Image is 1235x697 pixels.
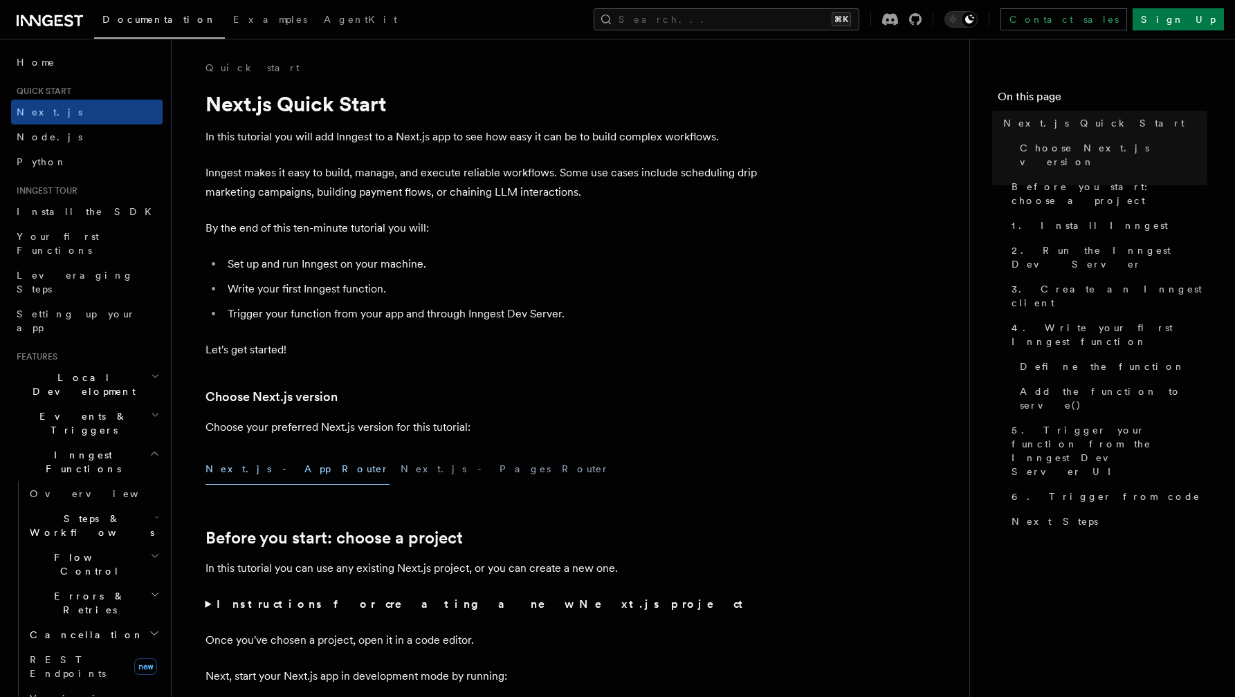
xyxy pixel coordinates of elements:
[11,224,163,263] a: Your first Functions
[832,12,851,26] kbd: ⌘K
[1014,354,1207,379] a: Define the function
[1012,282,1207,310] span: 3. Create an Inngest client
[1006,509,1207,534] a: Next Steps
[1006,418,1207,484] a: 5. Trigger your function from the Inngest Dev Server UI
[233,14,307,25] span: Examples
[205,61,300,75] a: Quick start
[1012,219,1168,232] span: 1. Install Inngest
[17,156,67,167] span: Python
[17,106,82,118] span: Next.js
[24,545,163,584] button: Flow Control
[24,589,150,617] span: Errors & Retries
[1006,277,1207,315] a: 3. Create an Inngest client
[1012,423,1207,478] span: 5. Trigger your function from the Inngest Dev Server UI
[1012,180,1207,207] span: Before you start: choose a project
[17,270,134,295] span: Leveraging Steps
[1006,484,1207,509] a: 6. Trigger from code
[94,4,225,39] a: Documentation
[1012,490,1200,503] span: 6. Trigger from code
[24,647,163,686] a: REST Endpointsnew
[1006,238,1207,277] a: 2. Run the Inngest Dev Server
[205,667,759,686] p: Next, start your Next.js app in development mode by running:
[11,404,163,443] button: Events & Triggers
[1133,8,1224,30] a: Sign Up
[24,512,154,539] span: Steps & Workflows
[11,448,149,476] span: Inngest Functions
[223,304,759,324] li: Trigger your function from your app and through Inngest Dev Server.
[11,263,163,301] a: Leveraging Steps
[11,199,163,224] a: Install the SDK
[205,163,759,202] p: Inngest makes it easy to build, manage, and execute reliable workflows. Some use cases include sc...
[205,559,759,578] p: In this tutorial you can use any existing Next.js project, or you can create a new one.
[205,340,759,360] p: Let's get started!
[315,4,405,37] a: AgentKit
[11,100,163,124] a: Next.js
[11,365,163,404] button: Local Development
[24,506,163,545] button: Steps & Workflows
[11,409,151,437] span: Events & Triggers
[998,111,1207,136] a: Next.js Quick Start
[205,595,759,614] summary: Instructions for creating a new Next.js project
[205,631,759,650] p: Once you've chosen a project, open it in a code editor.
[205,418,759,437] p: Choose your preferred Next.js version for this tutorial:
[24,628,144,642] span: Cancellation
[324,14,397,25] span: AgentKit
[1014,379,1207,418] a: Add the function to serve()
[11,124,163,149] a: Node.js
[1003,116,1184,130] span: Next.js Quick Start
[225,4,315,37] a: Examples
[102,14,217,25] span: Documentation
[24,584,163,622] button: Errors & Retries
[1012,243,1207,271] span: 2. Run the Inngest Dev Server
[1020,384,1207,412] span: Add the function to serve()
[17,131,82,142] span: Node.js
[30,654,106,679] span: REST Endpoints
[11,50,163,75] a: Home
[1006,315,1207,354] a: 4. Write your first Inngest function
[17,231,99,256] span: Your first Functions
[1020,141,1207,169] span: Choose Next.js version
[217,597,749,611] strong: Instructions for creating a new Next.js project
[11,351,57,362] span: Features
[134,658,157,675] span: new
[30,488,172,499] span: Overview
[24,622,163,647] button: Cancellation
[594,8,859,30] button: Search...⌘K
[223,254,759,274] li: Set up and run Inngest on your machine.
[24,550,150,578] span: Flow Control
[401,454,610,485] button: Next.js - Pages Router
[11,185,77,196] span: Inngest tour
[205,91,759,116] h1: Next.js Quick Start
[1012,514,1098,528] span: Next Steps
[1012,321,1207,348] span: 4. Write your first Inngest function
[17,55,55,69] span: Home
[944,11,978,28] button: Toggle dark mode
[11,301,163,340] a: Setting up your app
[223,279,759,299] li: Write your first Inngest function.
[11,86,71,97] span: Quick start
[1006,174,1207,213] a: Before you start: choose a project
[205,528,463,548] a: Before you start: choose a project
[205,387,338,407] a: Choose Next.js version
[17,206,160,217] span: Install the SDK
[1000,8,1127,30] a: Contact sales
[11,371,151,398] span: Local Development
[205,454,390,485] button: Next.js - App Router
[11,149,163,174] a: Python
[998,89,1207,111] h4: On this page
[17,308,136,333] span: Setting up your app
[205,219,759,238] p: By the end of this ten-minute tutorial you will:
[1020,360,1185,373] span: Define the function
[24,481,163,506] a: Overview
[1014,136,1207,174] a: Choose Next.js version
[1006,213,1207,238] a: 1. Install Inngest
[11,443,163,481] button: Inngest Functions
[205,127,759,147] p: In this tutorial you will add Inngest to a Next.js app to see how easy it can be to build complex...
